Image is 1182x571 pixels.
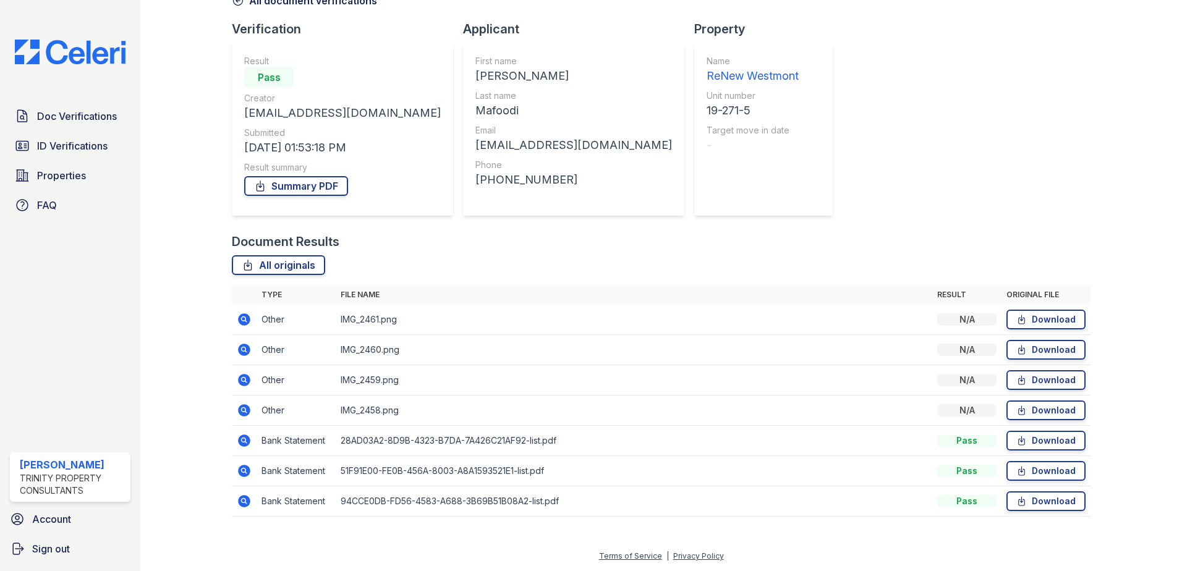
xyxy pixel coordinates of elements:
div: Pass [937,495,997,507]
div: Name [707,55,799,67]
div: Email [475,124,672,137]
div: First name [475,55,672,67]
div: Pass [937,434,997,447]
div: Pass [937,465,997,477]
div: [PERSON_NAME] [475,67,672,85]
div: Pass [244,67,294,87]
td: Bank Statement [257,456,336,486]
a: FAQ [10,193,130,218]
td: Other [257,365,336,395]
div: Mafoodi [475,102,672,119]
a: Account [5,507,135,531]
div: Property [694,20,843,38]
div: N/A [937,404,997,417]
div: - [707,137,799,154]
td: Other [257,335,336,365]
td: Bank Statement [257,426,336,456]
a: Download [1006,310,1086,329]
div: ReNew Westmont [707,67,799,85]
td: IMG_2461.png [336,305,932,335]
th: Type [257,285,336,305]
div: | [666,551,669,560]
div: [PERSON_NAME] [20,457,125,472]
div: [EMAIL_ADDRESS][DOMAIN_NAME] [244,104,441,122]
div: Last name [475,90,672,102]
a: Doc Verifications [10,104,130,129]
th: Result [932,285,1001,305]
td: 28AD03A2-8D9B-4323-B7DA-7A426C21AF92-list.pdf [336,426,932,456]
div: 19-271-5 [707,102,799,119]
a: Terms of Service [599,551,662,560]
th: Original file [1001,285,1091,305]
div: N/A [937,313,997,326]
td: 51F91E00-FE0B-456A-8003-A8A1593521E1-list.pdf [336,456,932,486]
a: Download [1006,400,1086,420]
a: Download [1006,370,1086,390]
div: N/A [937,344,997,356]
td: IMG_2458.png [336,395,932,426]
span: FAQ [37,198,57,213]
div: Result [244,55,441,67]
a: Download [1006,431,1086,450]
span: Doc Verifications [37,109,117,124]
div: Unit number [707,90,799,102]
a: ID Verifications [10,133,130,158]
div: Trinity Property Consultants [20,472,125,497]
td: IMG_2460.png [336,335,932,365]
div: Verification [232,20,463,38]
img: CE_Logo_Blue-a8612792a0a2168367f1c8372b55b34899dd931a85d93a1a3d3e32e68fde9ad4.png [5,40,135,64]
div: Applicant [463,20,694,38]
a: Download [1006,461,1086,481]
span: ID Verifications [37,138,108,153]
td: Other [257,395,336,426]
a: All originals [232,255,325,275]
a: Download [1006,340,1086,360]
a: Download [1006,491,1086,511]
a: Privacy Policy [673,551,724,560]
td: 94CCE0DB-FD56-4583-A688-3B69B51B08A2-list.pdf [336,486,932,517]
a: Properties [10,163,130,188]
div: [PHONE_NUMBER] [475,171,672,188]
a: Summary PDF [244,176,348,196]
div: Target move in date [707,124,799,137]
div: Submitted [244,127,441,139]
span: Sign out [32,541,70,556]
a: Name ReNew Westmont [707,55,799,85]
span: Account [32,512,71,527]
th: File name [336,285,932,305]
td: Other [257,305,336,335]
div: Result summary [244,161,441,174]
a: Sign out [5,536,135,561]
div: Creator [244,92,441,104]
div: [DATE] 01:53:18 PM [244,139,441,156]
div: Document Results [232,233,339,250]
td: IMG_2459.png [336,365,932,395]
div: N/A [937,374,997,386]
td: Bank Statement [257,486,336,517]
div: [EMAIL_ADDRESS][DOMAIN_NAME] [475,137,672,154]
span: Properties [37,168,86,183]
div: Phone [475,159,672,171]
